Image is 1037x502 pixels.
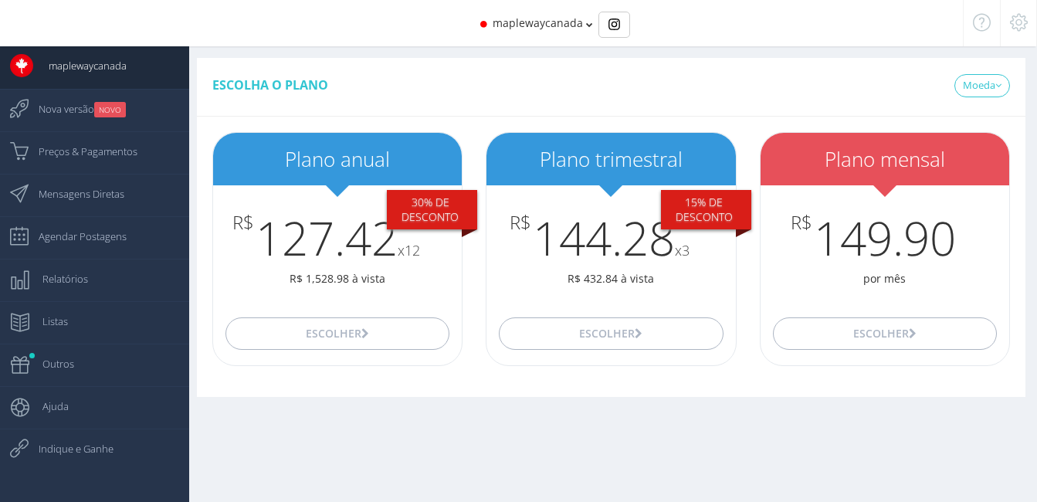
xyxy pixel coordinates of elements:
span: Outros [27,344,74,383]
h3: 144.28 [486,212,735,263]
button: Escolher [499,317,723,350]
span: R$ [510,212,531,232]
span: Mensagens Diretas [23,175,124,213]
h2: Plano mensal [761,148,1009,171]
span: R$ [232,212,254,232]
h3: 149.90 [761,212,1009,263]
p: por mês [761,271,1009,287]
img: User Image [10,54,33,77]
span: maplewaycanada [493,15,583,30]
span: Relatórios [27,259,88,298]
span: R$ [791,212,812,232]
h2: Plano anual [213,148,462,171]
div: 15% De desconto [661,190,751,230]
div: Basic example [598,12,630,38]
span: Agendar Postagens [23,217,127,256]
img: Instagram_simple_icon.svg [608,19,620,30]
small: x12 [398,241,420,259]
small: x3 [675,241,690,259]
a: Moeda [954,74,1010,97]
span: Ajuda [27,387,69,426]
button: Escolher [225,317,449,350]
p: R$ 1,528.98 à vista [213,271,462,287]
span: maplewaycanada [33,46,127,85]
small: NOVO [94,102,126,117]
button: Escolher [773,317,997,350]
span: Escolha o plano [212,76,328,93]
p: R$ 432.84 à vista [486,271,735,287]
div: 30% De desconto [387,190,477,230]
span: Listas [27,302,68,341]
span: Preços & Pagamentos [23,132,137,171]
h2: Plano trimestral [486,148,735,171]
span: Indique e Ganhe [23,429,114,468]
h3: 127.42 [213,212,462,263]
span: Nova versão [23,90,126,128]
